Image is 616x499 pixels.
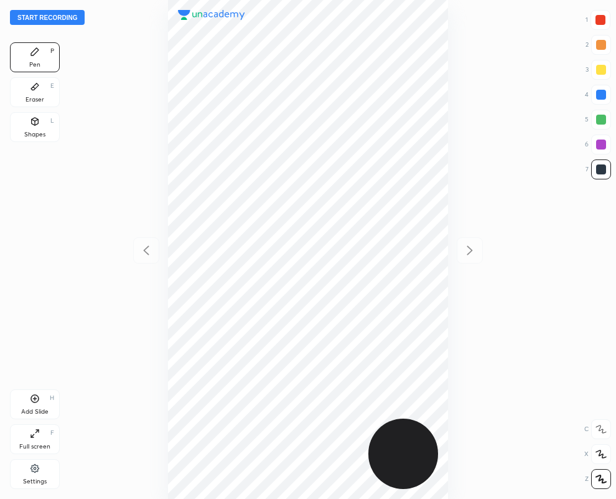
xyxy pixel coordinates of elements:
[178,10,245,20] img: logo.38c385cc.svg
[586,159,611,179] div: 7
[584,444,611,464] div: X
[586,35,611,55] div: 2
[584,419,611,439] div: C
[10,10,85,25] button: Start recording
[24,131,45,138] div: Shapes
[586,10,610,30] div: 1
[50,48,54,54] div: P
[50,118,54,124] div: L
[586,60,611,80] div: 3
[585,135,611,154] div: 6
[26,97,44,103] div: Eraser
[50,395,54,401] div: H
[585,469,611,489] div: Z
[23,478,47,485] div: Settings
[29,62,40,68] div: Pen
[21,409,49,415] div: Add Slide
[19,444,50,450] div: Full screen
[50,430,54,436] div: F
[585,85,611,105] div: 4
[585,110,611,130] div: 5
[50,83,54,89] div: E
